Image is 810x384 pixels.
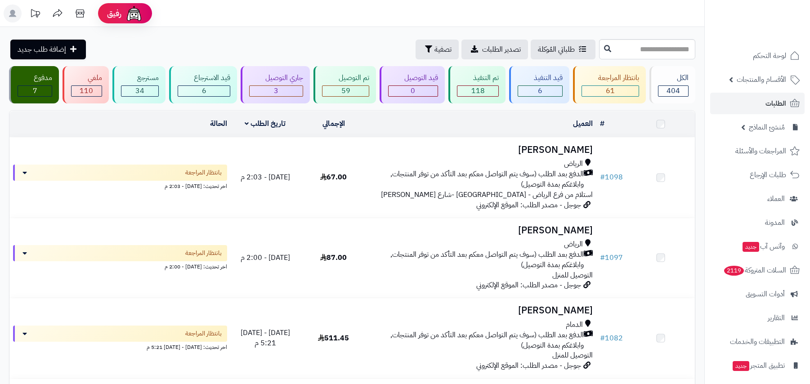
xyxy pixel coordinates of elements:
[416,40,459,59] button: تصفية
[746,288,785,300] span: أدوات التسويق
[710,259,805,281] a: السلات المتروكة2119
[371,169,583,190] span: الدفع بعد الطلب (سوف يتم التواصل معكم بعد التأكد من توفر المنتجات, وابلاغكم بمدة التوصيل)
[80,85,93,96] span: 110
[381,189,593,200] span: استلام من فرع الرياض - [GEOGRAPHIC_DATA] -شارع [PERSON_NAME]
[600,172,623,183] a: #1098
[710,307,805,329] a: التقارير
[178,73,230,83] div: قيد الاسترجاع
[185,249,222,258] span: بانتظار المراجعة
[710,188,805,210] a: العملاء
[582,73,639,83] div: بانتظار المراجعة
[743,242,759,252] span: جديد
[710,140,805,162] a: المراجعات والأسئلة
[710,283,805,305] a: أدوات التسويق
[730,335,785,348] span: التطبيقات والخدمات
[389,86,438,96] div: 0
[411,85,415,96] span: 0
[185,168,222,177] span: بانتظار المراجعة
[749,25,801,44] img: logo-2.png
[457,86,498,96] div: 118
[768,312,785,324] span: التقارير
[658,73,689,83] div: الكل
[471,85,485,96] span: 118
[245,118,286,129] a: تاريخ الطلب
[571,66,647,103] a: بانتظار المراجعة 61
[178,86,230,96] div: 6
[121,86,158,96] div: 34
[241,252,290,263] span: [DATE] - 2:00 م
[648,66,697,103] a: الكل404
[538,44,575,55] span: طلباتي المُوكلة
[72,86,101,96] div: 110
[476,360,581,371] span: جوجل - مصدر الطلب: الموقع الإلكتروني
[71,73,102,83] div: ملغي
[600,252,623,263] a: #1097
[732,359,785,372] span: تطبيق المتجر
[710,212,805,233] a: المدونة
[765,216,785,229] span: المدونة
[600,172,605,183] span: #
[10,40,86,59] a: إضافة طلب جديد
[767,192,785,205] span: العملاء
[710,236,805,257] a: وآتس آبجديد
[13,181,227,190] div: اخر تحديث: [DATE] - 2:03 م
[538,85,542,96] span: 6
[710,355,805,376] a: تطبيق المتجرجديد
[753,49,786,62] span: لوحة التحكم
[378,66,447,103] a: قيد التوصيل 0
[7,66,61,103] a: مدفوع 7
[710,93,805,114] a: الطلبات
[606,85,615,96] span: 61
[371,250,583,270] span: الدفع بعد الطلب (سوف يتم التواصل معكم بعد التأكد من توفر المنتجات, وابلاغكم بمدة التوصيل)
[600,252,605,263] span: #
[250,86,303,96] div: 3
[322,118,345,129] a: الإجمالي
[202,85,206,96] span: 6
[710,331,805,353] a: التطبيقات والخدمات
[24,4,46,25] a: تحديثات المنصة
[573,118,593,129] a: العميل
[318,333,349,344] span: 511.45
[750,169,786,181] span: طلبات الإرجاع
[13,342,227,351] div: اخر تحديث: [DATE] - [DATE] 5:21 م
[61,66,110,103] a: ملغي 110
[18,86,52,96] div: 7
[320,172,347,183] span: 67.00
[724,266,744,276] span: 2119
[18,73,52,83] div: مدفوع
[125,4,143,22] img: ai-face.png
[461,40,528,59] a: تصدير الطلبات
[749,121,785,134] span: مُنشئ النماذج
[322,86,368,96] div: 59
[18,44,66,55] span: إضافة طلب جديد
[507,66,571,103] a: قيد التنفيذ 6
[371,145,592,155] h3: [PERSON_NAME]
[552,270,593,281] span: التوصيل للمنزل
[107,8,121,19] span: رفيق
[13,261,227,271] div: اخر تحديث: [DATE] - 2:00 م
[737,73,786,86] span: الأقسام والمنتجات
[518,86,562,96] div: 6
[320,252,347,263] span: 87.00
[388,73,438,83] div: قيد التوصيل
[121,73,159,83] div: مسترجع
[600,333,605,344] span: #
[341,85,350,96] span: 59
[434,44,452,55] span: تصفية
[241,172,290,183] span: [DATE] - 2:03 م
[552,350,593,361] span: التوصيل للمنزل
[167,66,239,103] a: قيد الاسترجاع 6
[249,73,303,83] div: جاري التوصيل
[476,280,581,290] span: جوجل - مصدر الطلب: الموقع الإلكتروني
[518,73,563,83] div: قيد التنفيذ
[239,66,312,103] a: جاري التوصيل 3
[582,86,638,96] div: 61
[742,240,785,253] span: وآتس آب
[531,40,595,59] a: طلباتي المُوكلة
[710,45,805,67] a: لوحة التحكم
[564,239,583,250] span: الرياض
[135,85,144,96] span: 34
[735,145,786,157] span: المراجعات والأسئلة
[476,200,581,210] span: جوجل - مصدر الطلب: الموقع الإلكتروني
[765,97,786,110] span: الطلبات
